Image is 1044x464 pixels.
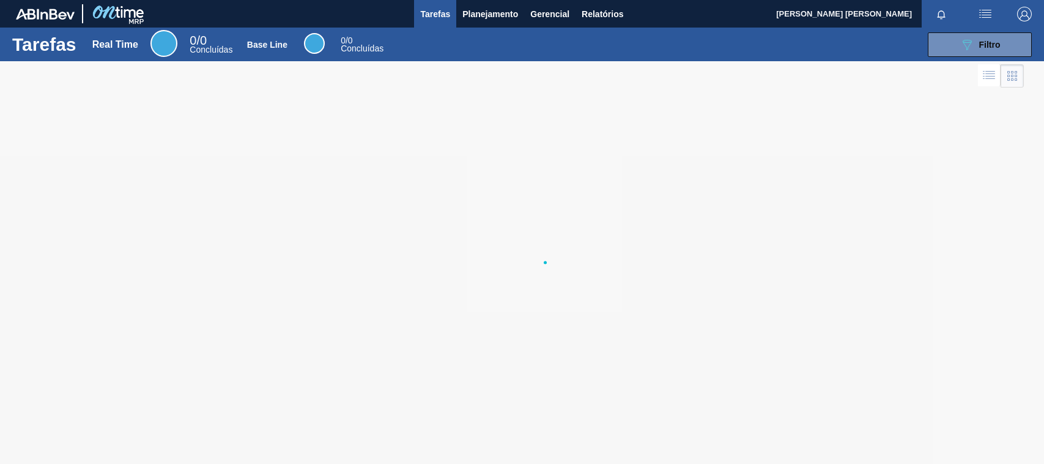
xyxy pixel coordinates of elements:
span: Gerencial [530,7,569,21]
span: 0 [190,34,196,47]
span: Relatórios [582,7,623,21]
div: Base Line [304,33,325,54]
span: 0 [341,36,346,45]
span: Tarefas [420,7,450,21]
span: / 0 [190,34,207,47]
div: Real Time [150,30,177,57]
span: Filtro [979,40,1001,50]
img: userActions [978,7,993,21]
div: Real Time [92,39,138,50]
div: Base Line [247,40,287,50]
span: / 0 [341,36,352,45]
div: Base Line [341,37,383,53]
img: Logout [1017,7,1032,21]
span: Planejamento [462,7,518,21]
h1: Tarefas [12,37,76,51]
span: Concluídas [190,45,232,54]
button: Notificações [922,6,961,23]
div: Real Time [190,36,232,54]
span: Concluídas [341,43,383,53]
img: TNhmsLtSVTkK8tSr43FrP2fwEKptu5GPRR3wAAAABJRU5ErkJggg== [16,9,75,20]
button: Filtro [928,32,1032,57]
